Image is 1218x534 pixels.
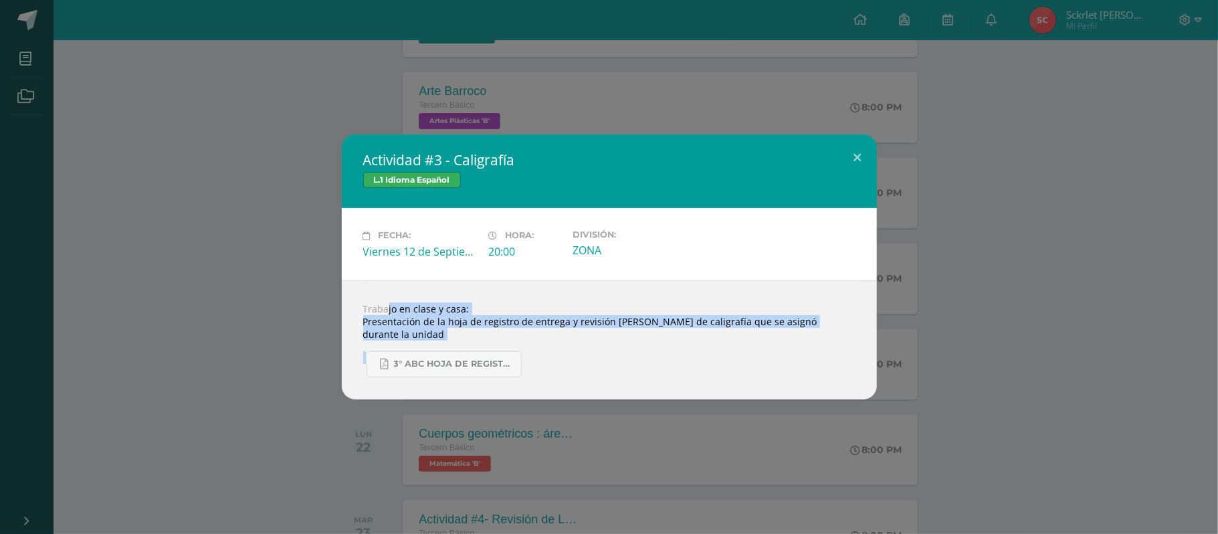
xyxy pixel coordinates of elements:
[363,172,461,188] span: L.1 Idioma Español
[506,231,534,241] span: Hora:
[342,280,877,399] div: Trabajo en clase y casa: Presentación de la hoja de registro de entrega y revisión [PERSON_NAME] ...
[363,151,855,169] h2: Actividad #3 - Caligrafía
[839,135,877,180] button: Close (Esc)
[573,230,688,240] label: División:
[573,243,688,258] div: ZONA
[379,231,411,241] span: Fecha:
[489,244,562,259] div: 20:00
[363,244,478,259] div: Viernes 12 de Septiembre
[367,351,522,377] a: 3° ABC HOJA DE REGISTRO - UNIDAD FINAL.pdf
[394,359,514,369] span: 3° ABC HOJA DE REGISTRO - UNIDAD FINAL.pdf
